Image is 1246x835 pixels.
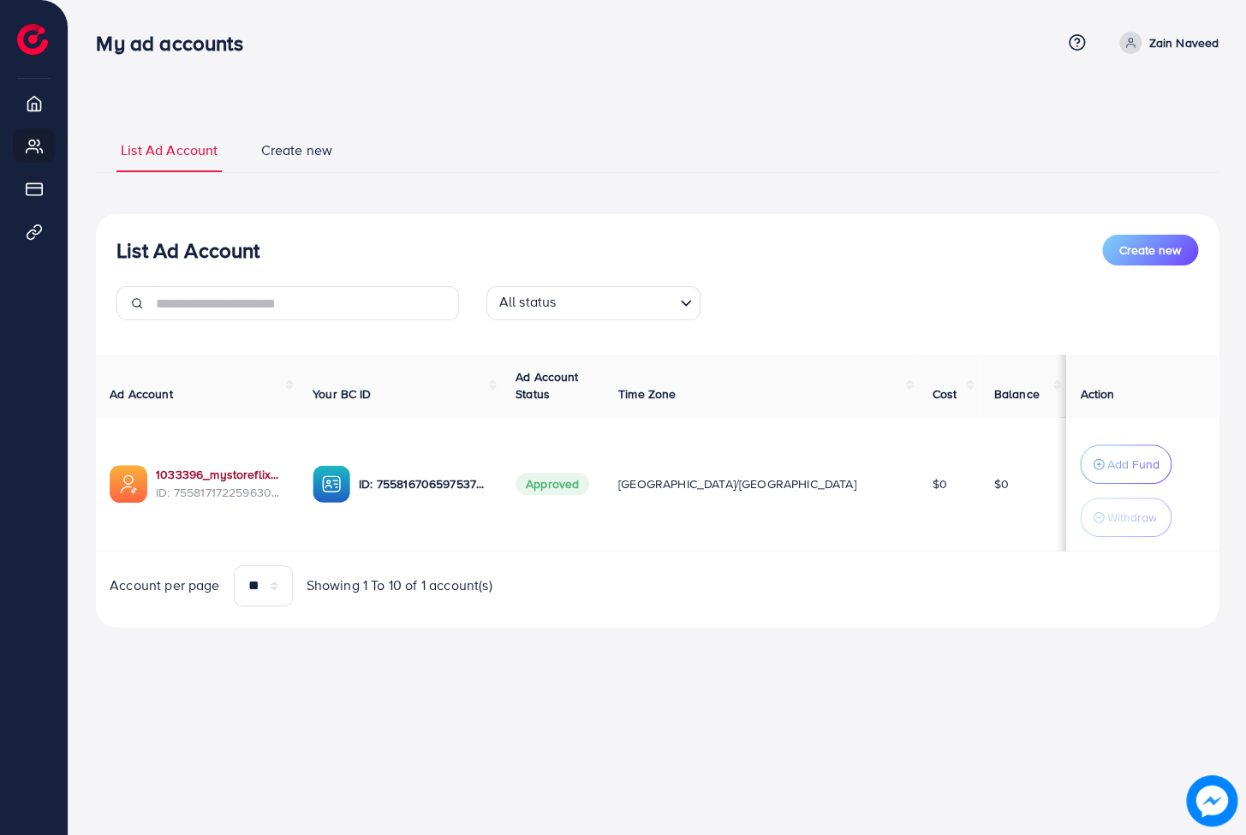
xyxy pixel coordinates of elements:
div: Search for option [486,286,701,320]
button: Withdraw [1080,498,1171,537]
img: ic-ba-acc.ded83a64.svg [313,465,350,503]
a: 1033396_mystoreflix_1759774345044 [156,466,285,483]
span: Time Zone [618,385,676,403]
p: Withdraw [1106,507,1156,528]
img: logo [17,24,48,55]
input: Search for option [561,289,672,316]
span: $0 [933,475,947,492]
span: Balance [993,385,1039,403]
span: Ad Account [110,385,173,403]
span: Action [1080,385,1114,403]
p: ID: 7558167065975373841 [359,474,488,494]
span: Approved [516,473,589,495]
span: Ad Account Status [516,368,579,403]
span: ID: 7558171722596302855 [156,484,285,501]
span: Cost [933,385,957,403]
span: Create new [1119,242,1181,259]
span: Account per page [110,576,220,595]
p: Add Fund [1106,454,1159,474]
span: [GEOGRAPHIC_DATA]/[GEOGRAPHIC_DATA] [618,475,856,492]
h3: List Ad Account [116,238,259,263]
button: Add Fund [1080,444,1171,484]
span: Your BC ID [313,385,372,403]
span: $0 [993,475,1008,492]
h3: My ad accounts [96,31,256,56]
span: All status [496,289,560,316]
span: Showing 1 To 10 of 1 account(s) [307,576,492,595]
p: Zain Naveed [1148,33,1219,53]
span: Create new [260,140,332,160]
span: List Ad Account [121,140,218,160]
a: Zain Naveed [1112,32,1219,54]
img: image [1186,775,1237,826]
button: Create new [1102,235,1198,265]
img: ic-ads-acc.e4c84228.svg [110,465,147,503]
